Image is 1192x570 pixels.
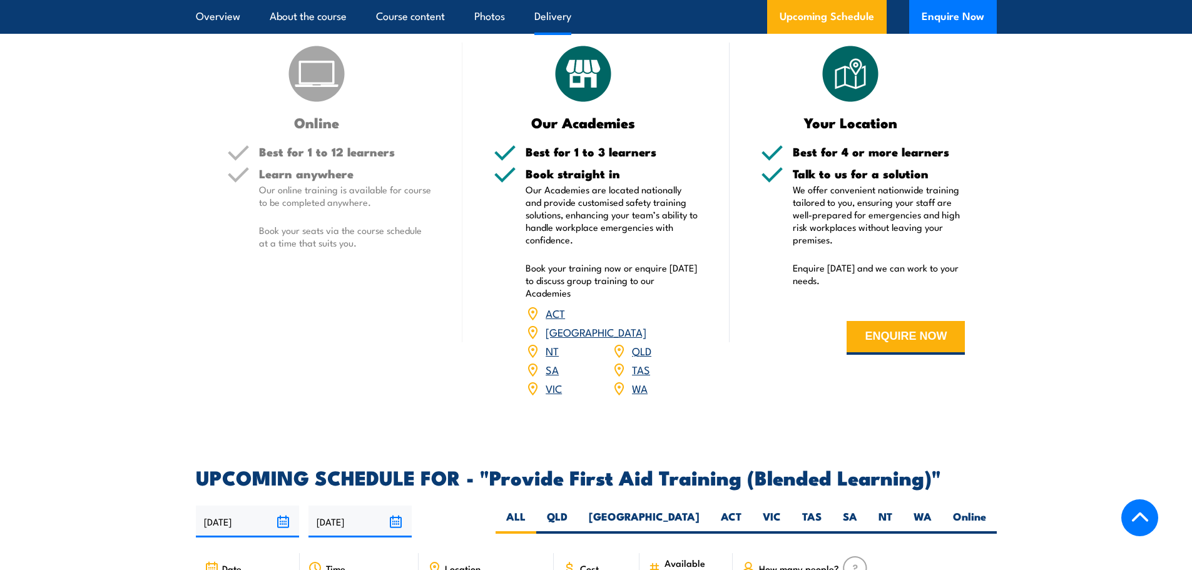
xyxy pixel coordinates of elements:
[761,115,940,130] h3: Your Location
[308,506,412,537] input: To date
[546,362,559,377] a: SA
[546,380,562,395] a: VIC
[227,115,407,130] h3: Online
[793,262,965,287] p: Enquire [DATE] and we can work to your needs.
[526,183,698,246] p: Our Academies are located nationally and provide customised safety training solutions, enhancing ...
[259,146,432,158] h5: Best for 1 to 12 learners
[792,509,832,534] label: TAS
[578,509,710,534] label: [GEOGRAPHIC_DATA]
[710,509,752,534] label: ACT
[546,305,565,320] a: ACT
[752,509,792,534] label: VIC
[494,115,673,130] h3: Our Academies
[847,321,965,355] button: ENQUIRE NOW
[526,168,698,180] h5: Book straight in
[526,262,698,299] p: Book your training now or enquire [DATE] to discuss group training to our Academies
[536,509,578,534] label: QLD
[793,183,965,246] p: We offer convenient nationwide training tailored to you, ensuring your staff are well-prepared fo...
[942,509,997,534] label: Online
[793,146,965,158] h5: Best for 4 or more learners
[632,380,648,395] a: WA
[259,183,432,208] p: Our online training is available for course to be completed anywhere.
[196,506,299,537] input: From date
[546,324,646,339] a: [GEOGRAPHIC_DATA]
[903,509,942,534] label: WA
[496,509,536,534] label: ALL
[526,146,698,158] h5: Best for 1 to 3 learners
[259,168,432,180] h5: Learn anywhere
[546,343,559,358] a: NT
[259,224,432,249] p: Book your seats via the course schedule at a time that suits you.
[632,343,651,358] a: QLD
[832,509,868,534] label: SA
[632,362,650,377] a: TAS
[196,468,997,486] h2: UPCOMING SCHEDULE FOR - "Provide First Aid Training (Blended Learning)"
[868,509,903,534] label: NT
[793,168,965,180] h5: Talk to us for a solution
